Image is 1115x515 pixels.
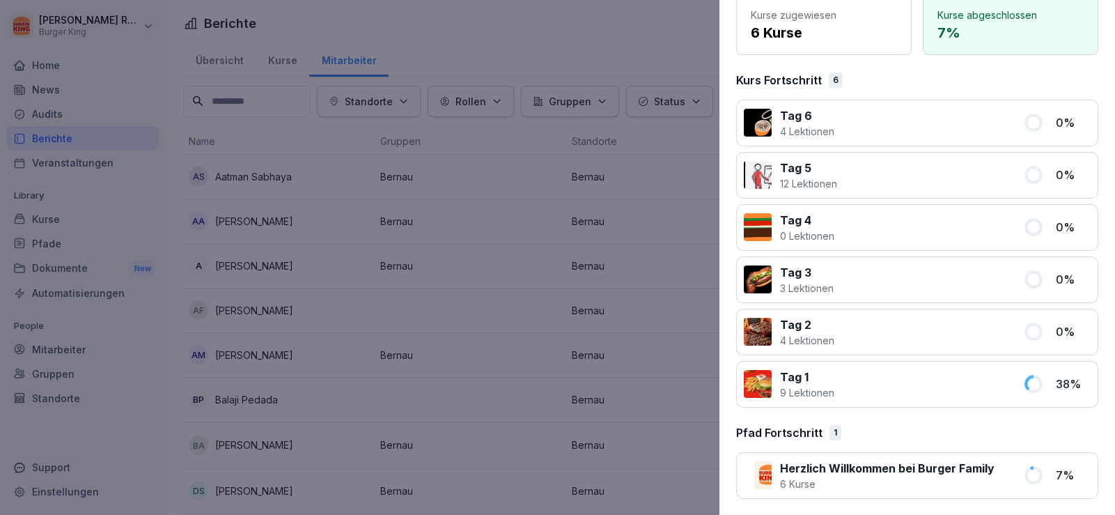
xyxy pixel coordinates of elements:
p: 0 % [1056,323,1091,340]
p: 3 Lektionen [780,281,834,295]
div: 1 [829,425,841,440]
p: Kurse zugewiesen [751,8,897,22]
p: 0 % [1056,271,1091,288]
p: 4 Lektionen [780,124,834,139]
p: 6 Kurse [780,477,995,491]
p: 0 % [1056,114,1091,131]
p: Tag 2 [780,316,834,333]
p: 0 Lektionen [780,229,834,243]
p: Tag 6 [780,107,834,124]
p: 6 Kurse [751,22,897,43]
p: 12 Lektionen [780,176,837,191]
p: Kurs Fortschritt [736,72,822,89]
p: 0 % [1056,167,1091,183]
div: 6 [829,72,843,88]
p: 7 % [1056,467,1091,484]
p: Herzlich Willkommen bei Burger Family [780,460,995,477]
p: 7 % [937,22,1084,43]
p: Tag 3 [780,264,834,281]
p: 9 Lektionen [780,385,834,400]
p: Kurse abgeschlossen [937,8,1084,22]
p: 38 % [1056,376,1091,392]
p: 4 Lektionen [780,333,834,348]
p: Pfad Fortschritt [736,424,822,441]
p: Tag 5 [780,160,837,176]
p: 0 % [1056,219,1091,236]
p: Tag 1 [780,369,834,385]
p: Tag 4 [780,212,834,229]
